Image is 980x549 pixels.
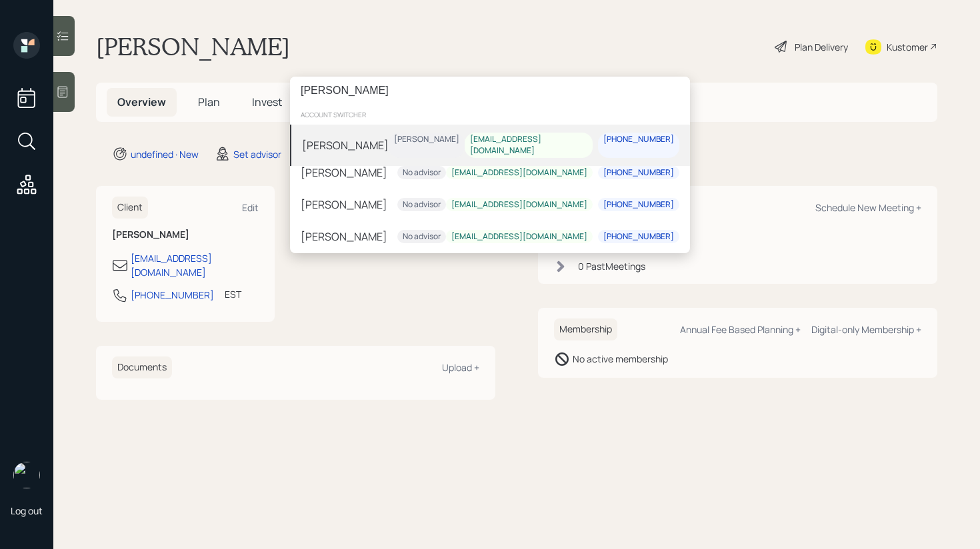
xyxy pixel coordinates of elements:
div: [PHONE_NUMBER] [603,167,674,179]
div: No advisor [403,231,441,243]
div: [EMAIL_ADDRESS][DOMAIN_NAME] [470,134,587,157]
div: [EMAIL_ADDRESS][DOMAIN_NAME] [451,167,587,179]
input: Type a command or search… [290,77,690,105]
div: [PERSON_NAME] [301,197,387,213]
div: [PERSON_NAME] [302,137,389,153]
div: [PHONE_NUMBER] [603,231,674,243]
div: [EMAIL_ADDRESS][DOMAIN_NAME] [451,231,587,243]
div: [PHONE_NUMBER] [603,199,674,211]
div: [PHONE_NUMBER] [603,134,674,145]
div: [PERSON_NAME] [394,134,459,145]
div: account switcher [290,105,690,125]
div: No advisor [403,167,441,179]
div: [EMAIL_ADDRESS][DOMAIN_NAME] [451,199,587,211]
div: No advisor [403,199,441,211]
div: [PERSON_NAME] [301,165,387,181]
div: [PERSON_NAME] [301,229,387,245]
